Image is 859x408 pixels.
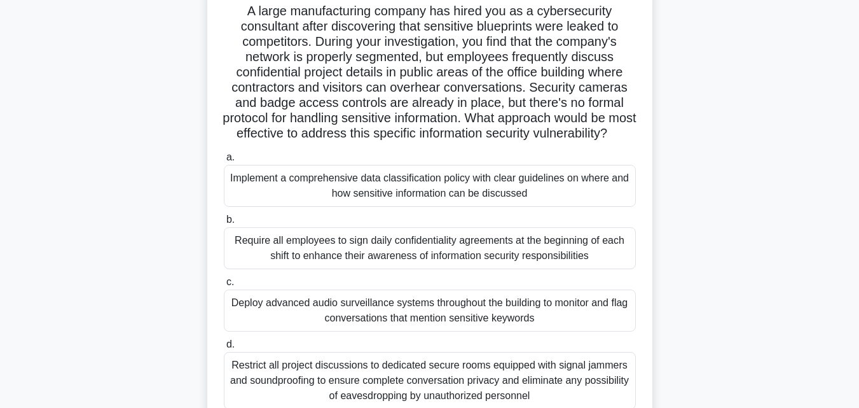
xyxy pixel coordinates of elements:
[226,276,234,287] span: c.
[226,214,235,225] span: b.
[226,339,235,349] span: d.
[224,227,636,269] div: Require all employees to sign daily confidentiality agreements at the beginning of each shift to ...
[226,151,235,162] span: a.
[224,290,636,332] div: Deploy advanced audio surveillance systems throughout the building to monitor and flag conversati...
[223,3,637,142] h5: A large manufacturing company has hired you as a cybersecurity consultant after discovering that ...
[224,165,636,207] div: Implement a comprehensive data classification policy with clear guidelines on where and how sensi...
